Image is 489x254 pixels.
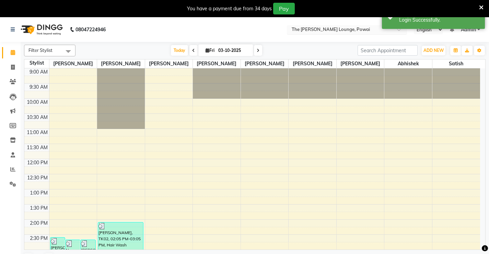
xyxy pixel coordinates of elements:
[75,20,106,39] b: 08047224946
[187,5,272,12] div: You have a payment due from 34 days
[97,59,145,68] span: [PERSON_NAME]
[241,59,289,68] span: [PERSON_NAME]
[273,3,295,14] button: Pay
[26,159,49,166] div: 12:00 PM
[98,222,143,252] div: [PERSON_NAME], TK02, 02:05 PM-03:05 PM, Hair Wash [DEMOGRAPHIC_DATA]
[423,48,444,53] span: ADD NEW
[461,26,476,33] span: Admin
[384,59,432,68] span: Abhishek
[28,205,49,212] div: 1:30 PM
[26,174,49,181] div: 12:30 PM
[49,59,97,68] span: [PERSON_NAME]
[25,114,49,121] div: 10:30 AM
[28,189,49,197] div: 1:00 PM
[193,59,241,68] span: [PERSON_NAME]
[171,45,188,56] span: Today
[289,59,336,68] span: [PERSON_NAME]
[25,99,49,106] div: 10:00 AM
[28,84,49,91] div: 9:30 AM
[28,235,49,242] div: 2:30 PM
[18,20,65,39] img: logo
[50,238,65,252] div: [PERSON_NAME], TK01, 02:35 PM-03:05 PM, Hair Cut [DEMOGRAPHIC_DATA]
[28,220,49,227] div: 2:00 PM
[422,46,445,55] button: ADD NEW
[24,59,49,67] div: Stylist
[66,240,80,254] div: No Name Fk, TK04, 02:40 PM-03:10 PM, Hair Cut [DEMOGRAPHIC_DATA]
[358,45,418,56] input: Search Appointment
[432,59,480,68] span: Satish
[25,129,49,136] div: 11:00 AM
[337,59,384,68] span: [PERSON_NAME]
[399,16,480,24] div: Login Successfully.
[216,45,251,56] input: 2025-10-03
[28,47,53,53] span: Filter Stylist
[204,48,216,53] span: Fri
[28,68,49,76] div: 9:00 AM
[25,144,49,151] div: 11:30 AM
[145,59,193,68] span: [PERSON_NAME]
[81,240,95,254] div: [PERSON_NAME], TK03, 02:40 PM-03:10 PM, [PERSON_NAME] Styling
